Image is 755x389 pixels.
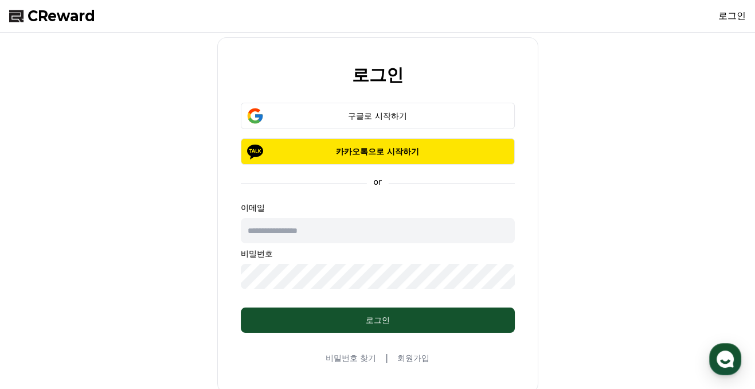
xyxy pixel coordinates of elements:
a: 회원가입 [397,352,429,364]
span: CReward [28,7,95,25]
p: 이메일 [241,202,515,213]
span: 홈 [36,311,43,320]
span: 설정 [177,311,191,320]
h2: 로그인 [352,65,404,84]
a: 홈 [3,294,76,322]
span: 대화 [105,312,119,321]
p: 카카오톡으로 시작하기 [257,146,498,157]
div: 로그인 [264,314,492,326]
a: 설정 [148,294,220,322]
a: 비밀번호 찾기 [326,352,376,364]
button: 카카오톡으로 시작하기 [241,138,515,165]
p: 비밀번호 [241,248,515,259]
span: | [385,351,388,365]
a: 대화 [76,294,148,322]
div: 구글로 시작하기 [257,110,498,122]
a: 로그인 [718,9,746,23]
button: 로그인 [241,308,515,333]
button: 구글로 시작하기 [241,103,515,129]
p: or [366,176,388,188]
a: CReward [9,7,95,25]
